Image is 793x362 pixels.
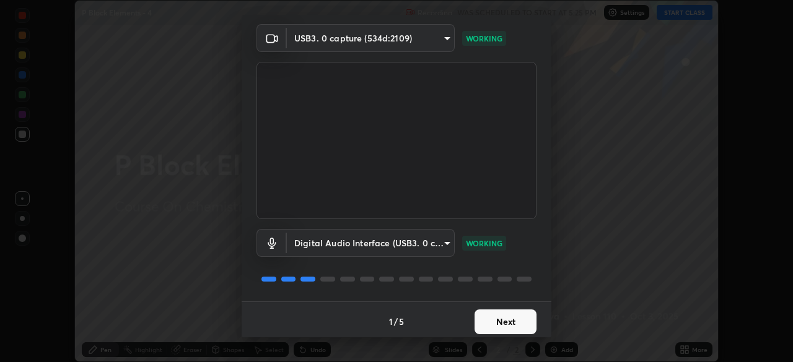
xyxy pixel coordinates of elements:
[399,315,404,328] h4: 5
[389,315,393,328] h4: 1
[394,315,398,328] h4: /
[466,238,502,249] p: WORKING
[287,229,455,257] div: USB3. 0 capture (534d:2109)
[287,24,455,52] div: USB3. 0 capture (534d:2109)
[475,309,537,334] button: Next
[466,33,502,44] p: WORKING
